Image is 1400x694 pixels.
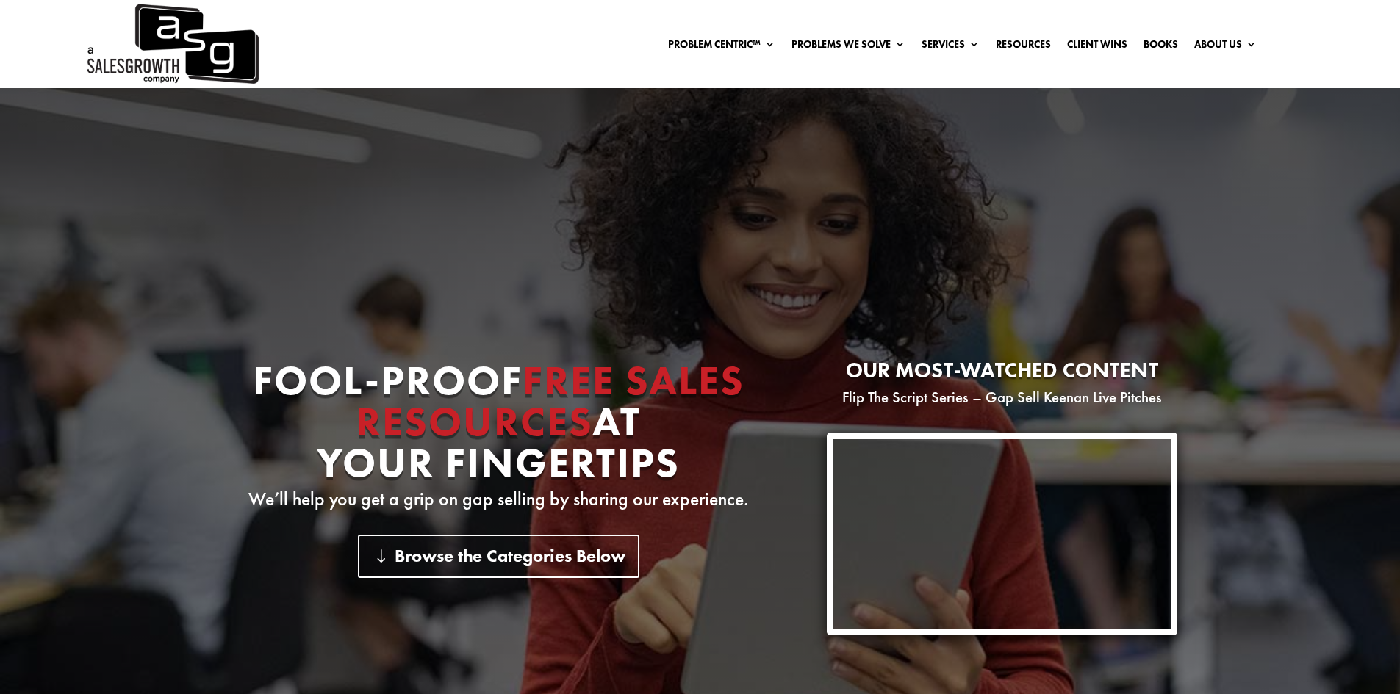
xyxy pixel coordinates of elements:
[356,354,744,448] span: Free Sales Resources
[223,491,775,508] p: We’ll help you get a grip on gap selling by sharing our experience.
[827,360,1177,388] h2: Our most-watched content
[827,388,1177,406] p: Flip The Script Series – Gap Sell Keenan Live Pitches
[358,535,639,578] a: Browse the Categories Below
[223,360,775,491] h1: Fool-proof At Your Fingertips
